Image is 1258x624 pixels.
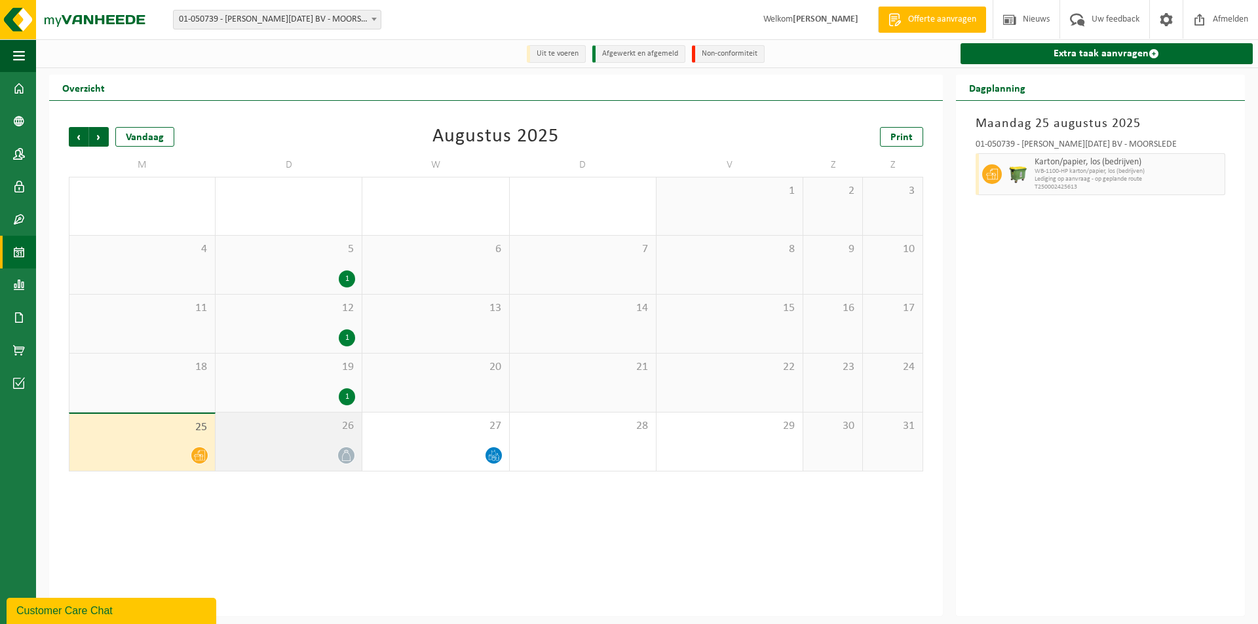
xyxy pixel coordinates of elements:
[89,127,109,147] span: Volgende
[69,127,88,147] span: Vorige
[432,127,559,147] div: Augustus 2025
[692,45,765,63] li: Non-conformiteit
[869,301,915,316] span: 17
[810,242,856,257] span: 9
[222,242,355,257] span: 5
[1008,164,1028,184] img: WB-1100-HPE-GN-50
[115,127,174,147] div: Vandaag
[1035,157,1221,168] span: Karton/papier, los (bedrijven)
[663,419,796,433] span: 29
[76,301,208,316] span: 11
[793,14,858,24] strong: [PERSON_NAME]
[1035,183,1221,191] span: T250002425613
[878,7,986,33] a: Offerte aanvragen
[592,45,685,63] li: Afgewerkt en afgemeld
[863,153,923,177] td: Z
[369,419,502,433] span: 27
[516,301,649,316] span: 14
[76,242,208,257] span: 4
[1035,175,1221,183] span: Lediging op aanvraag - op geplande route
[890,132,913,143] span: Print
[516,242,649,257] span: 7
[69,153,216,177] td: M
[869,242,915,257] span: 10
[880,127,923,147] a: Print
[803,153,863,177] td: Z
[222,301,355,316] span: 12
[49,75,118,100] h2: Overzicht
[510,153,657,177] td: D
[810,301,856,316] span: 16
[1035,168,1221,175] span: WB-1100-HP karton/papier, los (bedrijven)
[76,420,208,435] span: 25
[339,329,355,346] div: 1
[173,10,381,29] span: 01-050739 - VERMEULEN NOEL BV - MOORSLEDE
[7,595,219,624] iframe: chat widget
[369,360,502,375] span: 20
[369,301,502,316] span: 13
[663,184,796,198] span: 1
[657,153,803,177] td: V
[810,360,856,375] span: 23
[516,360,649,375] span: 21
[222,360,355,375] span: 19
[663,301,796,316] span: 15
[174,10,381,29] span: 01-050739 - VERMEULEN NOEL BV - MOORSLEDE
[810,419,856,433] span: 30
[527,45,586,63] li: Uit te voeren
[869,419,915,433] span: 31
[369,242,502,257] span: 6
[339,388,355,405] div: 1
[869,360,915,375] span: 24
[216,153,362,177] td: D
[869,184,915,198] span: 3
[516,419,649,433] span: 28
[663,360,796,375] span: 22
[905,13,980,26] span: Offerte aanvragen
[956,75,1039,100] h2: Dagplanning
[961,43,1253,64] a: Extra taak aanvragen
[222,419,355,433] span: 26
[976,140,1225,153] div: 01-050739 - [PERSON_NAME][DATE] BV - MOORSLEDE
[663,242,796,257] span: 8
[810,184,856,198] span: 2
[339,270,355,287] div: 1
[976,114,1225,134] h3: Maandag 25 augustus 2025
[362,153,509,177] td: W
[76,360,208,375] span: 18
